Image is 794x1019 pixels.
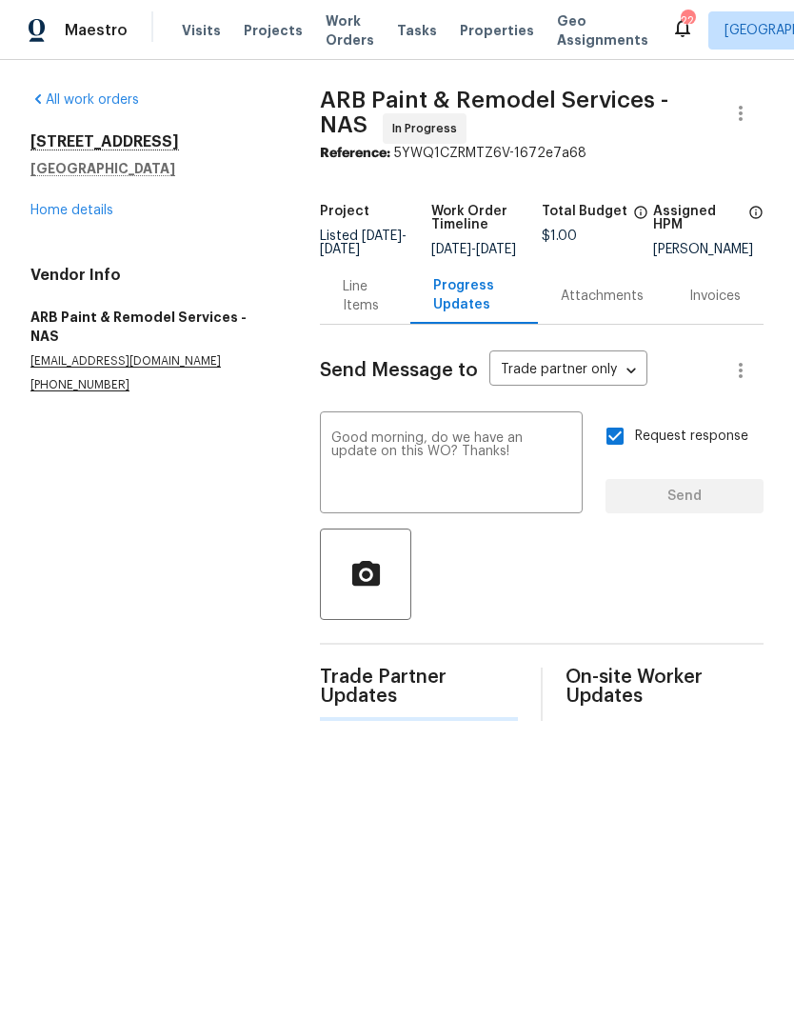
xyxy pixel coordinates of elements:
[476,243,516,256] span: [DATE]
[561,287,644,306] div: Attachments
[542,230,577,243] span: $1.00
[320,205,369,218] h5: Project
[633,205,648,230] span: The total cost of line items that have been proposed by Opendoor. This sum includes line items th...
[362,230,402,243] span: [DATE]
[542,205,627,218] h5: Total Budget
[431,205,542,231] h5: Work Order Timeline
[331,431,571,498] textarea: Good morning, do we have an update on this WO? Thanks!
[681,11,694,30] div: 22
[30,308,274,346] h5: ARB Paint & Remodel Services - NAS
[320,668,518,706] span: Trade Partner Updates
[557,11,648,50] span: Geo Assignments
[65,21,128,40] span: Maestro
[326,11,374,50] span: Work Orders
[460,21,534,40] span: Properties
[748,205,764,243] span: The hpm assigned to this work order.
[30,204,113,217] a: Home details
[30,266,274,285] h4: Vendor Info
[653,205,743,231] h5: Assigned HPM
[343,277,387,315] div: Line Items
[244,21,303,40] span: Projects
[30,93,139,107] a: All work orders
[635,427,748,447] span: Request response
[320,361,478,380] span: Send Message to
[182,21,221,40] span: Visits
[653,243,764,256] div: [PERSON_NAME]
[397,24,437,37] span: Tasks
[320,89,668,136] span: ARB Paint & Remodel Services - NAS
[392,119,465,138] span: In Progress
[431,243,471,256] span: [DATE]
[689,287,741,306] div: Invoices
[320,230,407,256] span: -
[566,668,764,706] span: On-site Worker Updates
[320,230,407,256] span: Listed
[433,276,515,314] div: Progress Updates
[320,243,360,256] span: [DATE]
[489,355,647,387] div: Trade partner only
[320,144,764,163] div: 5YWQ1CZRMTZ6V-1672e7a68
[320,147,390,160] b: Reference:
[431,243,516,256] span: -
